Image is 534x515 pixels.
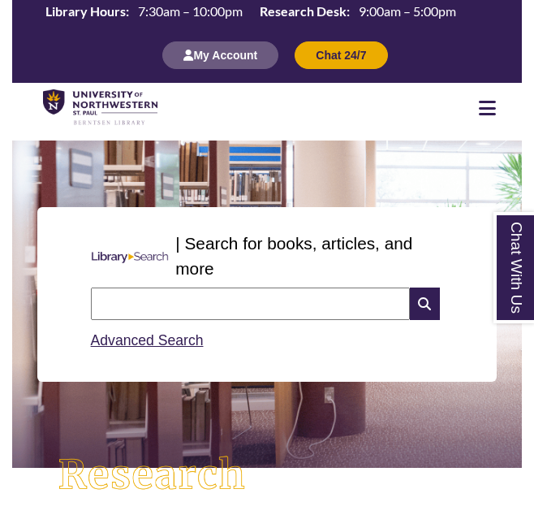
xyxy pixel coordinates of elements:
img: Research [37,435,267,515]
i: Search [410,288,440,320]
a: Chat 24/7 [295,48,387,62]
table: Hours Today [39,2,463,23]
a: My Account [162,48,278,62]
th: Library Hours: [39,2,131,20]
img: UNWSP Library Logo [43,89,157,126]
a: Hours Today [39,2,463,24]
button: Chat 24/7 [295,41,387,69]
p: | Search for books, articles, and more [175,231,450,281]
span: 7:30am – 10:00pm [138,3,243,19]
img: Libary Search [84,245,176,270]
span: 9:00am – 5:00pm [359,3,456,19]
a: Advanced Search [91,332,204,348]
button: My Account [162,41,278,69]
th: Research Desk: [253,2,352,20]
